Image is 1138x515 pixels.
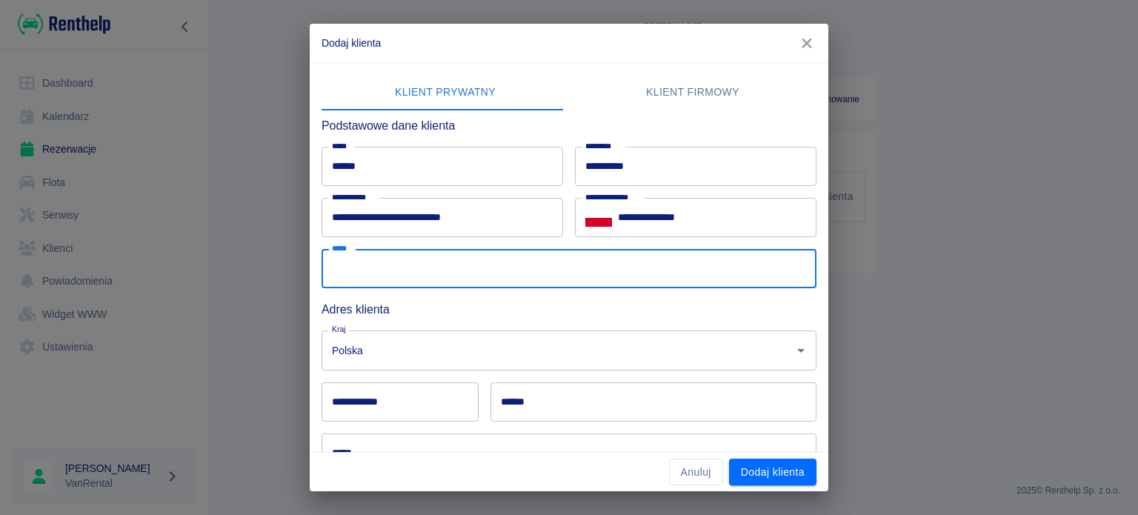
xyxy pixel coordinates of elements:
[569,75,816,110] button: Klient firmowy
[322,300,816,319] h6: Adres klienta
[669,459,723,486] button: Anuluj
[585,207,612,229] button: Select country
[322,75,569,110] button: Klient prywatny
[310,24,828,62] h2: Dodaj klienta
[322,75,816,110] div: lab API tabs example
[332,324,346,335] label: Kraj
[729,459,816,486] button: Dodaj klienta
[322,116,816,135] h6: Podstawowe dane klienta
[791,340,811,361] button: Otwórz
